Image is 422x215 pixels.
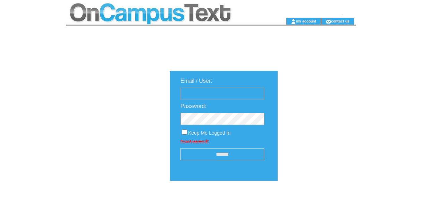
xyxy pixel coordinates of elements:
[180,78,212,84] span: Email / User:
[296,19,316,23] a: my account
[326,19,331,24] img: contact_us_icon.gif;jsessionid=F54373E81A0B4C882AB075F6D4EB5575
[298,198,332,207] img: transparent.png;jsessionid=F54373E81A0B4C882AB075F6D4EB5575
[291,19,296,24] img: account_icon.gif;jsessionid=F54373E81A0B4C882AB075F6D4EB5575
[180,103,206,109] span: Password:
[331,19,349,23] a: contact us
[188,130,230,136] span: Keep Me Logged In
[180,139,209,143] a: Forgot password?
